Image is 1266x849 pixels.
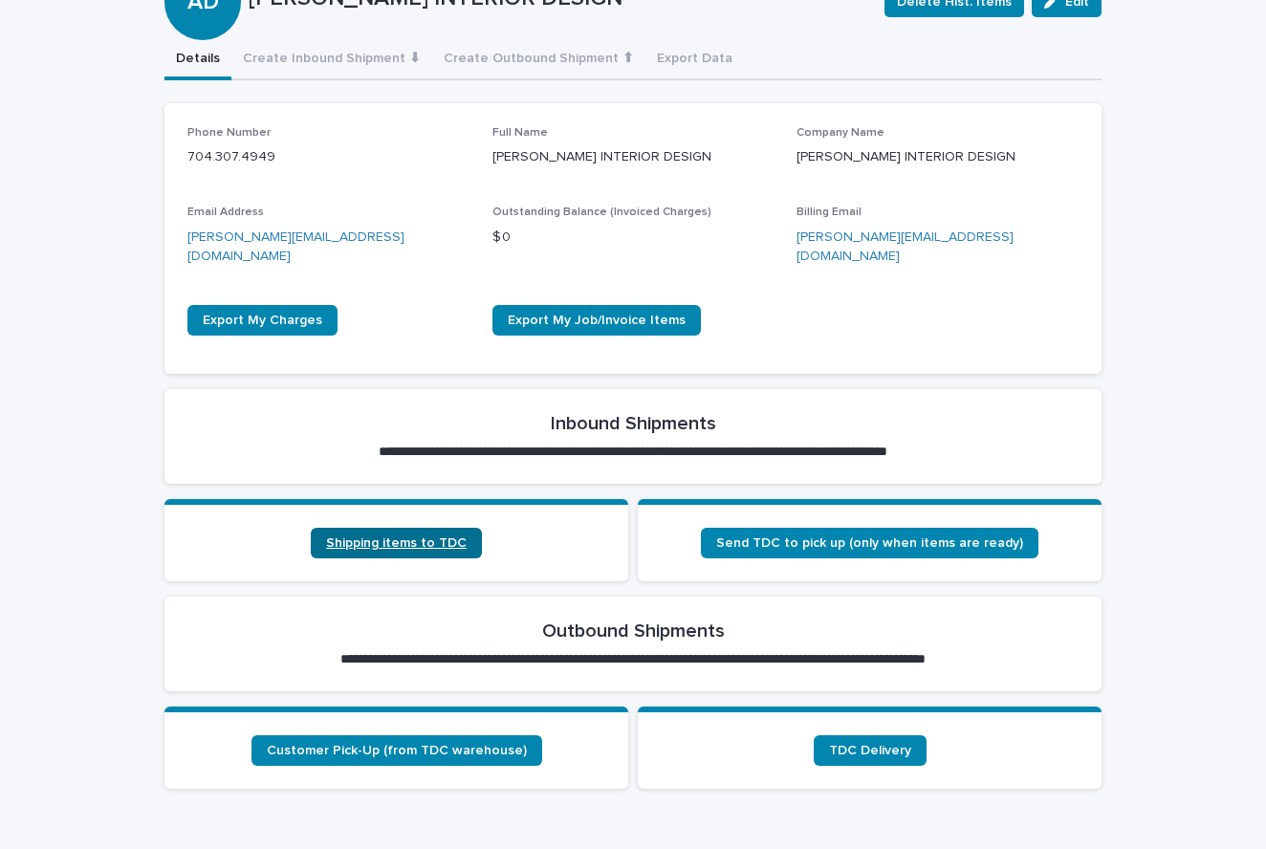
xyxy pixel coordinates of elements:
span: Phone Number [187,127,271,139]
button: Create Inbound Shipment ⬇ [231,40,432,80]
a: Send TDC to pick up (only when items are ready) [701,528,1038,558]
span: TDC Delivery [829,744,911,757]
a: Export My Job/Invoice Items [492,305,701,336]
p: [PERSON_NAME] INTERIOR DESIGN [492,147,775,167]
a: 704.307.4949 [187,150,275,163]
span: Export My Job/Invoice Items [508,314,686,327]
span: Customer Pick-Up (from TDC warehouse) [267,744,527,757]
button: Export Data [645,40,744,80]
a: [PERSON_NAME][EMAIL_ADDRESS][DOMAIN_NAME] [187,230,404,264]
span: Export My Charges [203,314,322,327]
h2: Inbound Shipments [551,412,716,435]
a: Export My Charges [187,305,338,336]
button: Details [164,40,231,80]
span: Send TDC to pick up (only when items are ready) [716,536,1023,550]
span: Email Address [187,207,264,218]
button: Create Outbound Shipment ⬆ [432,40,645,80]
p: $ 0 [492,228,775,248]
a: TDC Delivery [814,735,927,766]
a: Shipping items to TDC [311,528,482,558]
span: Shipping items to TDC [326,536,467,550]
p: [PERSON_NAME] INTERIOR DESIGN [797,147,1079,167]
a: Customer Pick-Up (from TDC warehouse) [251,735,542,766]
a: [PERSON_NAME][EMAIL_ADDRESS][DOMAIN_NAME] [797,230,1014,264]
span: Billing Email [797,207,862,218]
h2: Outbound Shipments [542,620,725,642]
span: Outstanding Balance (Invoiced Charges) [492,207,711,218]
span: Company Name [797,127,884,139]
span: Full Name [492,127,548,139]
